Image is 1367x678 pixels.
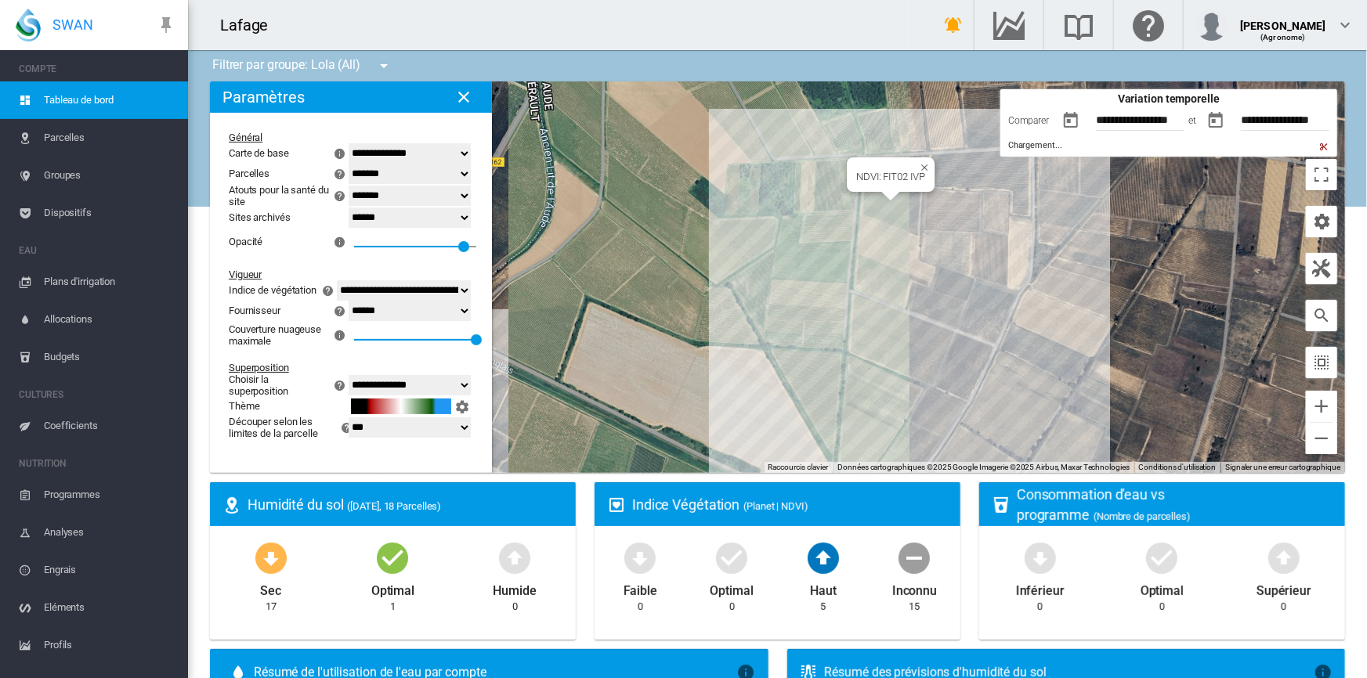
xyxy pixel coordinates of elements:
span: Parcelles [44,119,175,157]
div: 0 [638,600,643,614]
button: Fermer [913,157,924,168]
div: Thème [229,400,351,412]
md-icon: icon-content-cut [1318,141,1329,153]
md-icon: Cliquez ici pour obtenir de l'aide [1130,16,1167,34]
md-icon: icon-help-circle [338,418,356,437]
button: icon-cog [1306,206,1337,237]
span: Plans d'irrigation [44,263,175,301]
span: Budgets [44,338,175,376]
div: Humidité du sol [248,495,563,514]
div: Sec [260,576,281,600]
md-icon: Accéder au Data Hub [990,16,1028,34]
md-icon: icon-arrow-up-bold-circle [1265,539,1303,576]
button: icon-help-circle [329,301,351,320]
div: Inférieur [1016,576,1065,600]
span: Données cartographiques ©2025 Google Imagerie ©2025 Airbus, Maxar Technologies [838,463,1130,471]
md-icon: icon-information [332,326,351,344]
button: icon-help-circle [336,418,351,437]
span: (Planet | NDVI) [743,500,808,512]
span: Programmes [44,476,175,514]
span: (Agronome) [1260,33,1305,41]
md-icon: icon-arrow-up-bold-circle [496,539,533,576]
md-icon: icon-cup-water [992,496,1011,514]
md-icon: icon-heart-box-outline [607,496,626,514]
div: 0 [729,600,735,614]
span: Groupes [44,157,175,194]
span: Variation temporelle [1118,92,1220,105]
button: icon-menu-down [368,50,400,81]
span: Tableau de bord [44,81,175,119]
div: 0 [512,600,518,614]
md-icon: icon-map-marker-radius [222,496,241,514]
button: md-calendar [1055,105,1087,136]
md-icon: icon-cog [1312,212,1331,231]
span: et [1188,115,1196,126]
img: SWAN-Landscape-Logo-Colour-drop.png [16,9,41,41]
md-icon: icon-close [454,88,473,106]
div: Haut [810,576,837,600]
md-icon: icon-help-circle [331,301,349,320]
div: 0 [1159,600,1165,614]
div: Consommation d'eau vs programme [1017,485,1333,524]
button: icon-cog [451,397,473,416]
button: icon-help-circle [329,164,351,183]
md-icon: icon-help-circle [319,281,338,300]
span: CULTURES [19,382,175,407]
md-icon: icon-select-all [1312,353,1331,372]
md-icon: icon-information [332,233,351,251]
div: Carte de base [229,147,289,159]
md-icon: icon-arrow-up-bold-circle [805,539,842,576]
span: NUTRITION [19,451,175,476]
span: Coefficients [44,407,175,445]
button: Zoom avant [1306,391,1337,422]
button: Raccourcis clavier [768,462,829,473]
div: NDVI: FIT02 IVP [856,171,925,182]
div: 0 [1282,600,1287,614]
div: Fournisseur [229,305,280,316]
div: Inconnu [892,576,937,600]
div: Indice Végétation [632,495,948,514]
button: md-calendar [1200,105,1231,136]
div: Parcelles [229,168,269,179]
div: Découper selon les limites de la parcelle [229,416,336,439]
md-icon: icon-arrow-down-bold-circle [621,539,659,576]
h2: Paramètres [222,88,305,106]
div: 1 [390,600,396,614]
a: Conditions d'utilisation [1139,463,1217,471]
div: Filtrer par groupe: Lola (All) [201,50,404,81]
md-icon: icon-help-circle [331,376,349,395]
div: 0 [1037,600,1043,614]
button: Passer en plein écran [1306,159,1337,190]
span: Eléments [44,589,175,626]
div: Opacité [229,236,262,247]
button: icon-select-all [1306,347,1337,378]
div: Sites archivés [229,211,351,223]
md-icon: icon-help-circle [331,186,349,205]
md-icon: icon-chevron-down [1336,16,1354,34]
div: Général [229,132,473,143]
div: Chargement... [1008,140,1318,153]
div: Couverture nuageuse maximale [229,323,332,347]
span: COMPTE [19,56,175,81]
button: icon-help-circle [329,186,351,205]
md-icon: icon-checkbox-marked-circle [713,539,750,576]
span: Allocations [44,301,175,338]
md-icon: icon-cog [453,397,472,416]
button: icon-bell-ring [938,9,969,41]
span: Dispositifs [44,194,175,232]
div: Superposition [229,362,473,373]
img: profile.jpg [1196,9,1228,41]
md-icon: icon-arrow-down-bold-circle [1022,539,1059,576]
md-icon: icon-pin [157,16,175,34]
span: Engrais [44,551,175,589]
div: Optimal [371,576,414,600]
div: 15 [910,600,920,614]
span: SWAN [52,15,93,34]
div: Optimal [1141,576,1184,600]
span: (Nombre de parcelles) [1094,510,1191,522]
span: Profils [44,626,175,664]
button: icon-help-circle [317,281,339,300]
md-icon: icon-checkbox-marked-circle [1143,539,1181,576]
md-icon: icon-magnify [1312,306,1331,325]
div: Indice de végétation [229,284,316,296]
